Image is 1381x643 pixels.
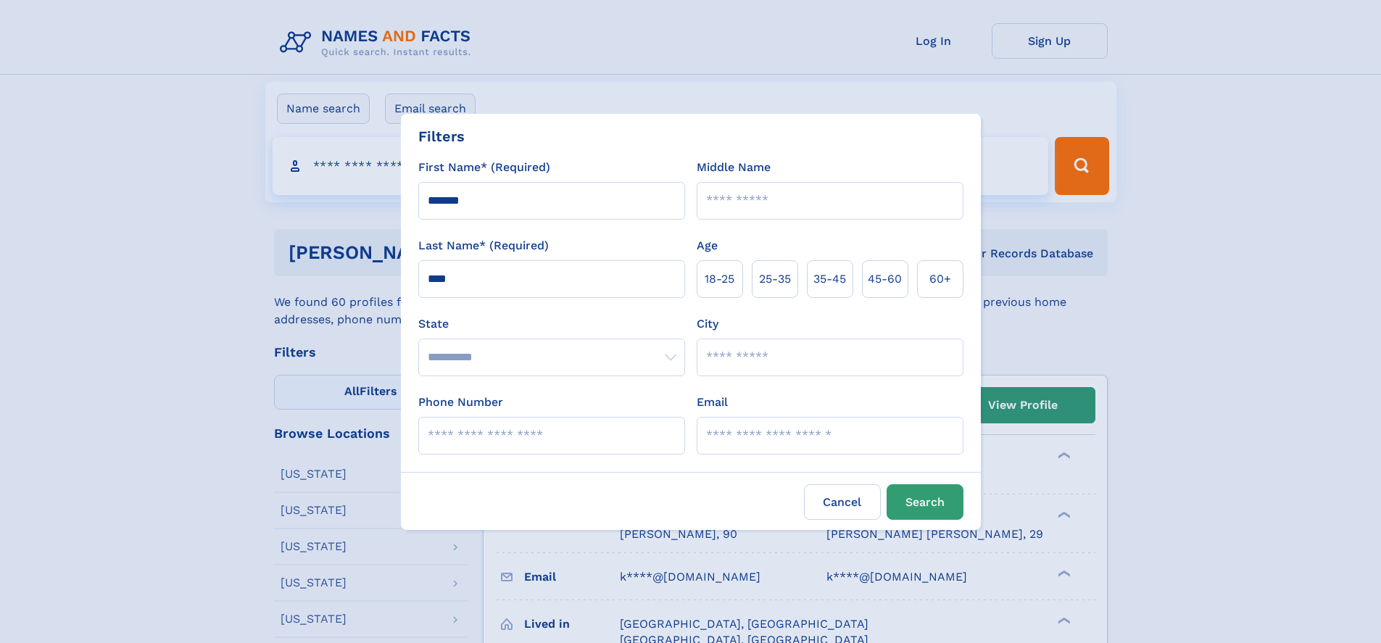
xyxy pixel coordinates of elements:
label: First Name* (Required) [418,159,550,176]
label: State [418,315,685,333]
span: 25‑35 [759,270,791,288]
label: Age [697,237,718,254]
label: Email [697,394,728,411]
label: Phone Number [418,394,503,411]
span: 45‑60 [868,270,902,288]
label: Cancel [804,484,881,520]
button: Search [887,484,963,520]
span: 18‑25 [705,270,734,288]
div: Filters [418,125,465,147]
label: City [697,315,718,333]
span: 35‑45 [813,270,846,288]
span: 60+ [929,270,951,288]
label: Middle Name [697,159,771,176]
label: Last Name* (Required) [418,237,549,254]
